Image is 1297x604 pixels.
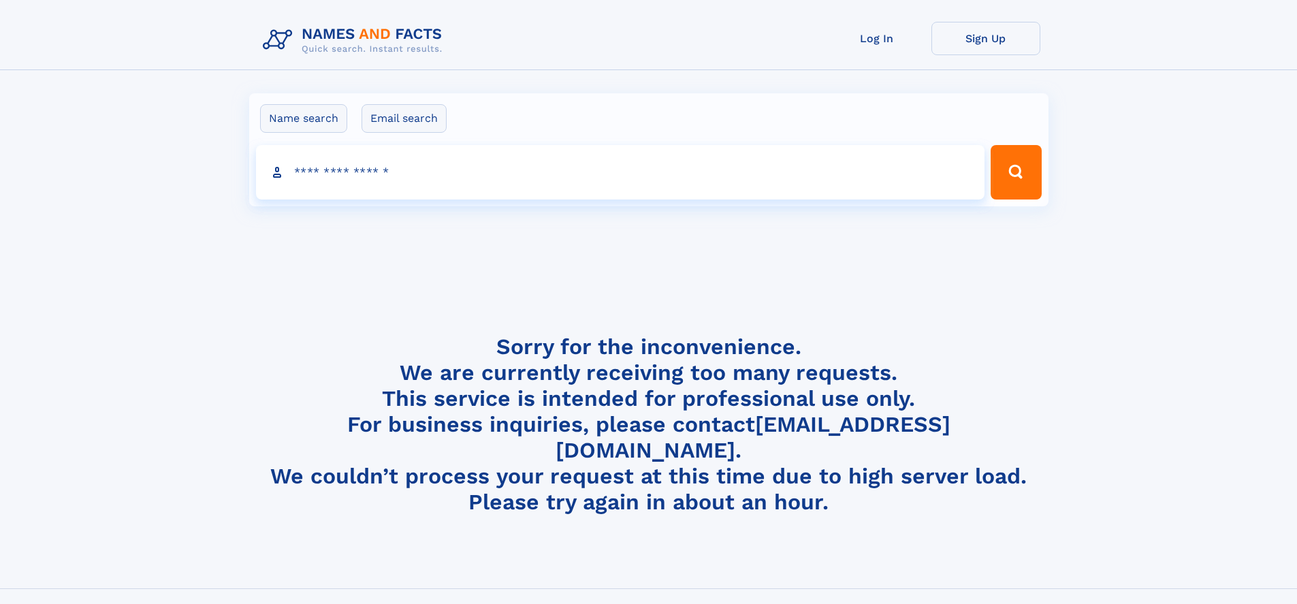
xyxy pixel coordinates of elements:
[256,145,985,200] input: search input
[260,104,347,133] label: Name search
[257,22,453,59] img: Logo Names and Facts
[991,145,1041,200] button: Search Button
[931,22,1040,55] a: Sign Up
[362,104,447,133] label: Email search
[556,411,950,463] a: [EMAIL_ADDRESS][DOMAIN_NAME]
[822,22,931,55] a: Log In
[257,334,1040,515] h4: Sorry for the inconvenience. We are currently receiving too many requests. This service is intend...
